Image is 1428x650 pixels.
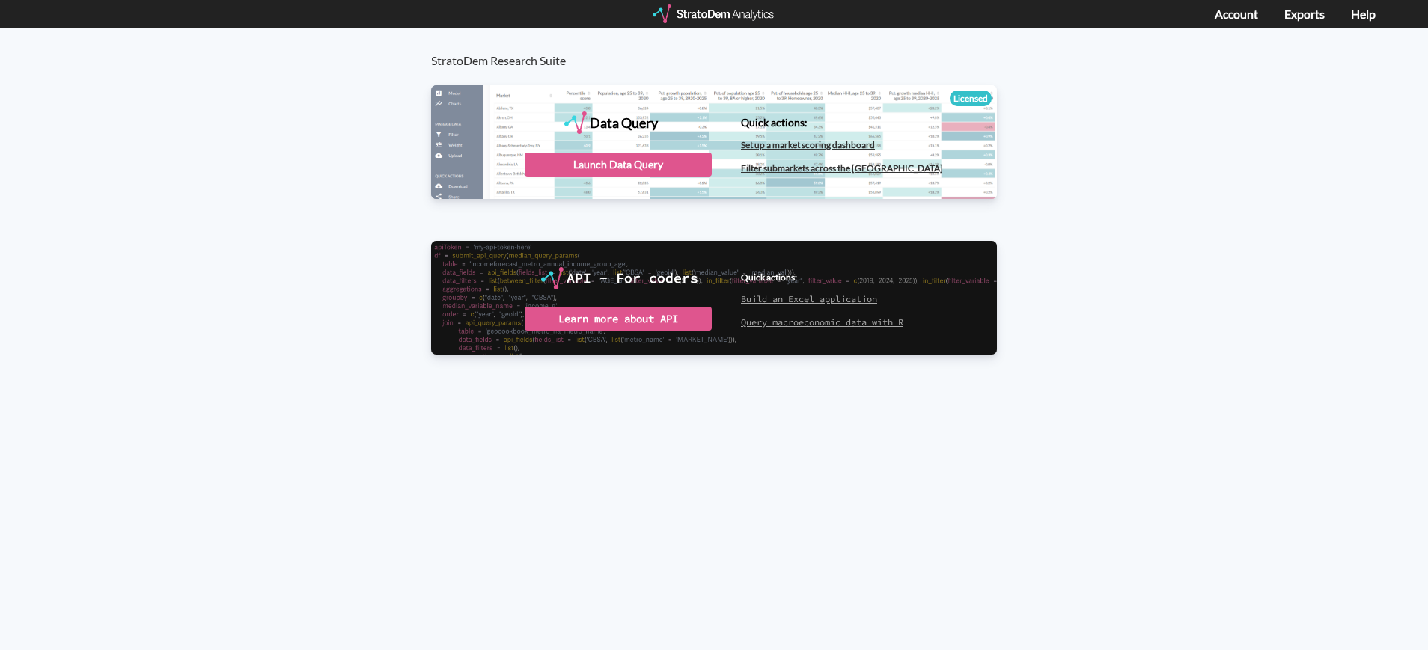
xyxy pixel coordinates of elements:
a: Filter submarkets across the [GEOGRAPHIC_DATA] [741,162,943,174]
h3: StratoDem Research Suite [431,28,1013,67]
a: Query macroeconomic data with R [741,316,903,328]
a: Account [1215,7,1258,21]
a: Help [1351,7,1376,21]
div: API - For coders [567,267,698,289]
a: Exports [1284,7,1325,21]
div: Data Query [590,111,658,134]
a: Build an Excel application [741,293,877,304]
a: Set up a market scoring dashboard [741,139,875,150]
h4: Quick actions: [741,117,943,128]
div: Learn more about API [525,307,712,331]
div: Licensed [950,91,992,106]
div: Launch Data Query [525,153,712,177]
h4: Quick actions: [741,272,903,282]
